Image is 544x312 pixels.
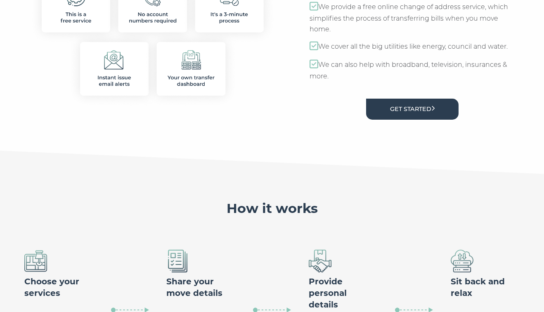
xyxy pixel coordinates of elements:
h5: Choose your services [24,276,93,299]
p: We cover all the big utilities like energy, council and water. [310,41,515,53]
h5: Provide personal details [309,276,378,310]
img: details.png [166,250,189,272]
h4: How it works [227,200,318,217]
a: Get Started [366,99,459,120]
img: transfer.png [451,250,473,272]
p: We provide a free online change of address service, which simplifies the process of transferring ... [310,1,515,35]
h5: Share your move details [166,276,235,299]
h5: Sit back and relax [451,276,520,299]
img: address.png [24,250,47,272]
p: We can also help with broadband, television, insurances & more. [310,59,515,82]
img: suppliers.png [309,250,331,272]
